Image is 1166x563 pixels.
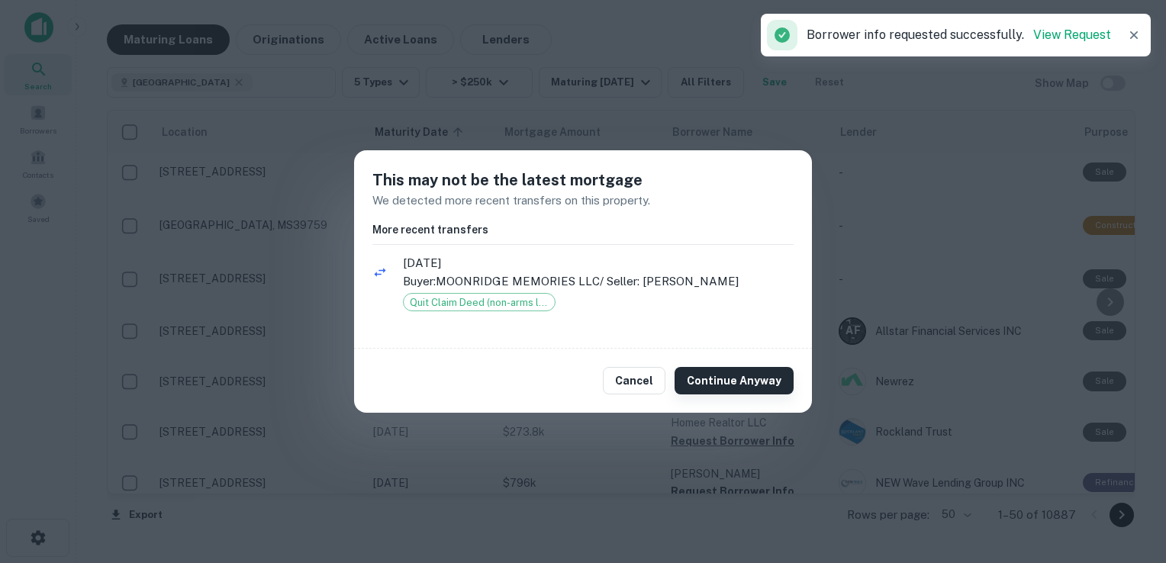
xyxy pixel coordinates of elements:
a: View Request [1033,27,1111,42]
button: Cancel [603,367,665,394]
p: Buyer: MOONRIDGE MEMORIES LLC / Seller: [PERSON_NAME] [403,272,794,291]
h5: This may not be the latest mortgage [372,169,794,191]
div: Quit Claim Deed (non-arms length) [403,293,556,311]
p: Borrower info requested successfully. [807,26,1111,44]
button: Continue Anyway [675,367,794,394]
p: We detected more recent transfers on this property. [372,191,794,210]
iframe: Chat Widget [1090,441,1166,514]
span: [DATE] [403,254,794,272]
span: Quit Claim Deed (non-arms length) [404,295,555,310]
h6: More recent transfers [372,221,794,238]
